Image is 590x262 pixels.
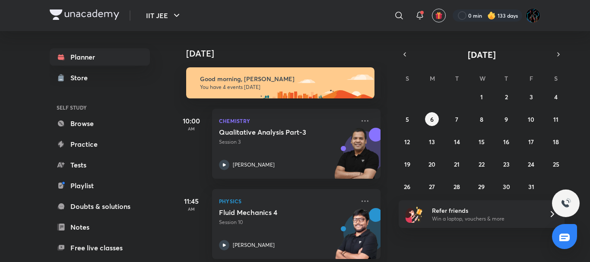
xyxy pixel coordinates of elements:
button: IIT JEE [141,7,187,24]
img: Umang Raj [526,8,540,23]
abbr: October 1, 2025 [480,93,483,101]
p: [PERSON_NAME] [233,241,275,249]
h6: SELF STUDY [50,100,150,115]
abbr: October 7, 2025 [455,115,458,123]
button: October 10, 2025 [524,112,538,126]
h5: 11:45 [174,196,209,206]
button: October 6, 2025 [425,112,439,126]
button: October 14, 2025 [450,135,464,148]
h6: Good morning, [PERSON_NAME] [200,75,367,83]
button: October 26, 2025 [400,180,414,193]
button: October 9, 2025 [499,112,513,126]
abbr: Saturday [554,74,558,82]
button: [DATE] [411,48,552,60]
button: October 7, 2025 [450,112,464,126]
img: unacademy [333,128,381,187]
abbr: Thursday [504,74,508,82]
abbr: October 3, 2025 [530,93,533,101]
img: avatar [435,12,443,19]
h4: [DATE] [186,48,389,59]
button: October 24, 2025 [524,157,538,171]
h5: Fluid Mechanics 4 [219,208,327,217]
button: October 19, 2025 [400,157,414,171]
button: October 29, 2025 [475,180,488,193]
a: Practice [50,136,150,153]
abbr: October 23, 2025 [503,160,510,168]
p: Session 10 [219,218,355,226]
a: Planner [50,48,150,66]
button: avatar [432,9,446,22]
p: Physics [219,196,355,206]
button: October 11, 2025 [549,112,563,126]
abbr: October 6, 2025 [430,115,434,123]
button: October 5, 2025 [400,112,414,126]
a: Browse [50,115,150,132]
button: October 12, 2025 [400,135,414,148]
abbr: October 22, 2025 [479,160,485,168]
abbr: October 9, 2025 [504,115,508,123]
abbr: Tuesday [455,74,459,82]
a: Notes [50,218,150,236]
a: Company Logo [50,9,119,22]
abbr: Sunday [406,74,409,82]
abbr: October 14, 2025 [454,138,460,146]
abbr: October 12, 2025 [404,138,410,146]
p: AM [174,126,209,131]
button: October 8, 2025 [475,112,488,126]
abbr: October 17, 2025 [528,138,534,146]
abbr: October 26, 2025 [404,183,410,191]
button: October 20, 2025 [425,157,439,171]
a: Store [50,69,150,86]
abbr: October 15, 2025 [479,138,485,146]
button: October 13, 2025 [425,135,439,148]
h5: 10:00 [174,116,209,126]
abbr: Wednesday [479,74,485,82]
p: Win a laptop, vouchers & more [432,215,538,223]
button: October 22, 2025 [475,157,488,171]
abbr: October 5, 2025 [406,115,409,123]
abbr: October 28, 2025 [454,183,460,191]
abbr: Monday [430,74,435,82]
h6: Refer friends [432,206,538,215]
abbr: October 2, 2025 [505,93,508,101]
abbr: October 16, 2025 [503,138,509,146]
button: October 3, 2025 [524,90,538,104]
span: [DATE] [468,49,496,60]
button: October 1, 2025 [475,90,488,104]
button: October 16, 2025 [499,135,513,148]
button: October 2, 2025 [499,90,513,104]
abbr: October 25, 2025 [553,160,559,168]
button: October 21, 2025 [450,157,464,171]
abbr: October 18, 2025 [553,138,559,146]
img: referral [406,205,423,223]
abbr: October 29, 2025 [478,183,485,191]
abbr: October 24, 2025 [528,160,534,168]
img: streak [487,11,496,20]
abbr: October 20, 2025 [428,160,435,168]
abbr: October 13, 2025 [429,138,435,146]
p: You have 4 events [DATE] [200,84,367,91]
button: October 15, 2025 [475,135,488,148]
abbr: October 31, 2025 [528,183,534,191]
h5: Qualitative Analysis Part-3 [219,128,327,136]
button: October 25, 2025 [549,157,563,171]
abbr: October 11, 2025 [553,115,558,123]
button: October 18, 2025 [549,135,563,148]
img: morning [186,67,374,98]
p: [PERSON_NAME] [233,161,275,169]
div: Store [70,73,93,83]
img: ttu [561,198,571,208]
a: Tests [50,156,150,174]
abbr: Friday [530,74,533,82]
button: October 31, 2025 [524,180,538,193]
button: October 27, 2025 [425,180,439,193]
p: Session 3 [219,138,355,146]
abbr: October 4, 2025 [554,93,558,101]
a: Playlist [50,177,150,194]
abbr: October 19, 2025 [404,160,410,168]
button: October 28, 2025 [450,180,464,193]
abbr: October 21, 2025 [454,160,460,168]
img: Company Logo [50,9,119,20]
button: October 4, 2025 [549,90,563,104]
button: October 17, 2025 [524,135,538,148]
